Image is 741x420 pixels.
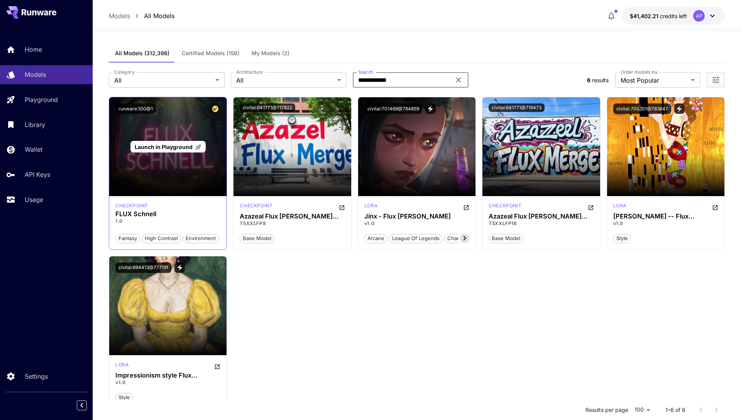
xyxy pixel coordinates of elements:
[115,361,129,371] div: FLUX.1 S
[489,235,523,242] span: base model
[25,372,48,381] p: Settings
[445,235,474,242] span: character
[364,202,377,209] p: lora
[365,235,387,242] span: arcane
[389,235,442,242] span: league of legends
[665,406,685,414] p: 1–6 of 6
[240,202,272,209] p: checkpoint
[489,213,594,220] div: Azazeal Flux Schnell Dev Merge
[115,202,148,209] p: checkpoint
[364,202,377,212] div: FLUX.1 S
[613,213,718,220] div: Gustav Klimt -- Flux Schnell LoRa
[463,202,469,212] button: Open in CivitAI
[613,202,626,209] p: lora
[115,372,220,379] h3: Impressionism style Flux [PERSON_NAME]
[592,77,609,83] span: results
[77,400,87,410] button: Collapse sidebar
[115,392,133,402] button: style
[631,404,653,415] div: 100
[25,170,50,179] p: API Keys
[144,11,174,20] a: All Models
[25,120,45,129] p: Library
[116,394,133,401] span: style
[621,69,657,75] label: Order models by
[444,233,474,243] button: character
[210,103,220,114] button: Certified Model – Vetted for best performance and includes a commercial license.
[613,233,631,243] button: style
[621,76,688,85] span: Most Popular
[711,75,721,85] button: Open more filters
[115,50,169,57] span: All Models (312,396)
[236,69,262,75] label: Architecture
[25,145,42,154] p: Wallet
[25,45,42,54] p: Home
[25,70,46,79] p: Models
[142,235,181,242] span: High Contrast
[364,103,422,114] button: civitai:701469@784859
[614,235,631,242] span: style
[116,235,140,242] span: Fantasy
[240,233,274,243] button: base model
[489,220,594,227] p: T5XXLFP16
[115,218,220,225] p: 1.0
[183,233,219,243] button: Environment
[660,13,687,19] span: credits left
[674,103,685,114] button: View trigger words
[114,76,212,85] span: All
[613,103,671,114] button: civitai:700351@783647
[364,220,469,227] p: v1.0
[115,379,220,386] p: v1.0
[25,195,43,204] p: Usage
[115,202,148,209] div: FLUX.1 S
[339,202,345,212] button: Open in CivitAI
[109,11,130,20] a: Models
[135,144,193,150] span: Launch in Playground
[489,213,594,220] h3: Azazeal Flux [PERSON_NAME] Dev Merge
[115,262,171,273] button: civitai:694413@777131
[587,77,590,83] span: 6
[83,398,93,412] div: Collapse sidebar
[115,372,220,379] div: Impressionism style Flux Schnell LoRa
[115,103,156,114] button: runware:100@1
[712,202,718,212] button: Open in CivitAI
[130,141,206,153] a: Launch in Playground
[214,361,220,371] button: Open in CivitAI
[489,202,521,212] div: FLUX.1 S
[240,220,345,227] p: T5XXLFP8
[182,50,239,57] span: Certified Models (158)
[240,213,345,220] div: Azazeal Flux Schnell Dev Merge
[364,233,387,243] button: arcane
[115,210,220,218] h3: FLUX Schnell
[389,233,443,243] button: league of legends
[240,103,295,112] button: civitai:641771@717822
[142,233,181,243] button: High Contrast
[240,213,345,220] h3: Azazeal Flux [PERSON_NAME] Dev Merge
[174,262,185,273] button: View trigger words
[613,220,718,227] p: v1.0
[489,103,545,112] button: civitai:641771@719473
[630,13,660,19] span: $41,402.21
[236,76,334,85] span: All
[489,202,521,209] p: checkpoint
[183,235,218,242] span: Environment
[252,50,289,57] span: My Models (2)
[489,233,523,243] button: base model
[358,69,373,75] label: Search
[588,202,594,212] button: Open in CivitAI
[693,10,705,22] div: AP
[364,213,469,220] div: Jinx - Flux Schnell
[425,103,436,114] button: View trigger words
[622,7,725,25] button: $41,402.20915AP
[109,11,174,20] nav: breadcrumb
[240,235,274,242] span: base model
[613,213,718,220] h3: [PERSON_NAME] -- Flux [PERSON_NAME]
[25,95,58,104] p: Playground
[585,406,628,414] p: Results per page
[364,213,469,220] h3: Jinx - Flux [PERSON_NAME]
[613,202,626,212] div: FLUX.1 S
[115,361,129,368] p: lora
[115,233,140,243] button: Fantasy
